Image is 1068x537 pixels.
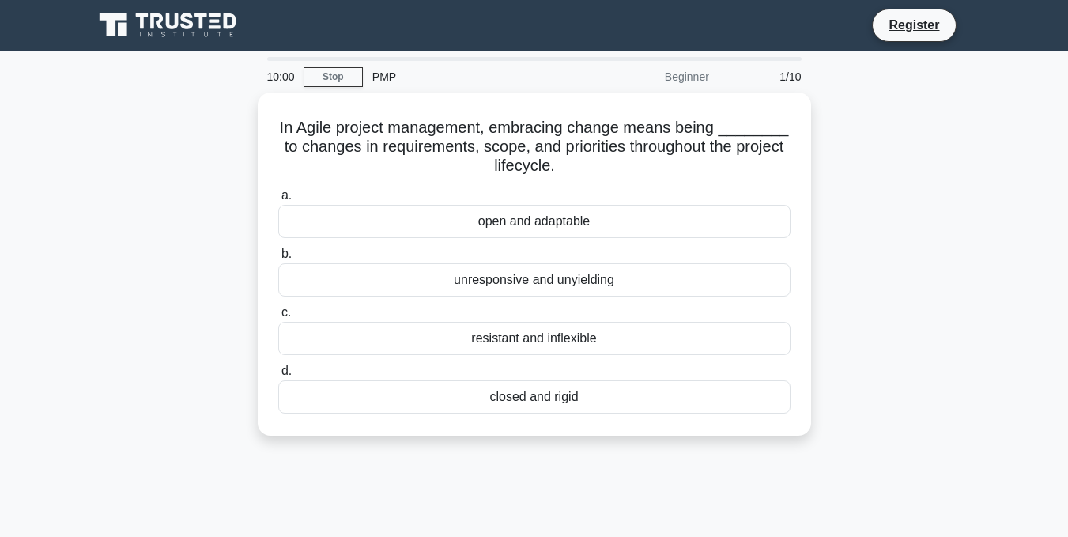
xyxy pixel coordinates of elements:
[278,263,791,297] div: unresponsive and unyielding
[363,61,580,93] div: PMP
[278,322,791,355] div: resistant and inflexible
[277,118,792,176] h5: In Agile project management, embracing change means being ________ to changes in requirements, sc...
[278,205,791,238] div: open and adaptable
[281,305,291,319] span: c.
[258,61,304,93] div: 10:00
[580,61,719,93] div: Beginner
[719,61,811,93] div: 1/10
[879,15,949,35] a: Register
[281,247,292,260] span: b.
[281,188,292,202] span: a.
[278,380,791,414] div: closed and rigid
[281,364,292,377] span: d.
[304,67,363,87] a: Stop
